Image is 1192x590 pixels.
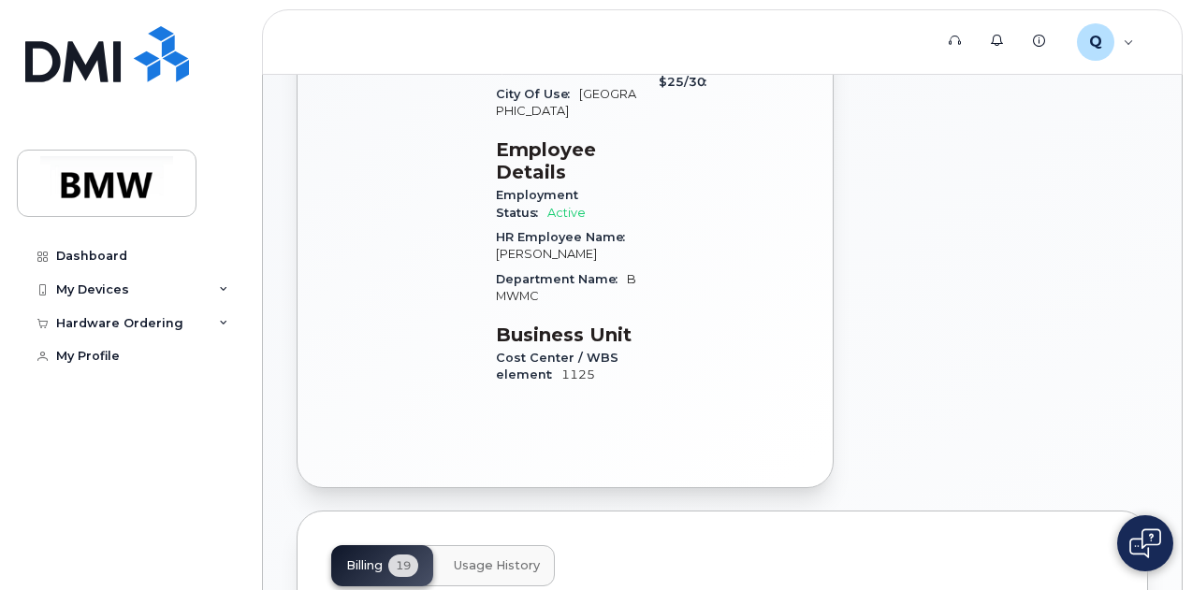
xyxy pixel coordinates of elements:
span: — [595,63,607,77]
img: Open chat [1129,528,1161,558]
span: City Of Use [496,87,579,101]
span: Active [547,206,586,220]
span: Usage History [454,558,540,573]
span: 1125 [561,367,595,381]
h3: Business Unit [496,324,636,346]
span: Cost Center / WBS element [496,351,618,381]
h3: Employee Details [496,138,636,183]
span: [PERSON_NAME] [496,247,597,261]
span: HR Employee Name [496,230,634,244]
span: BMWMC [496,272,636,303]
span: Department Name [496,272,627,286]
span: Q [1089,31,1102,53]
span: Employment Status [496,188,578,219]
div: QTD7623 [1064,23,1147,61]
span: Active IMEI [496,63,595,77]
